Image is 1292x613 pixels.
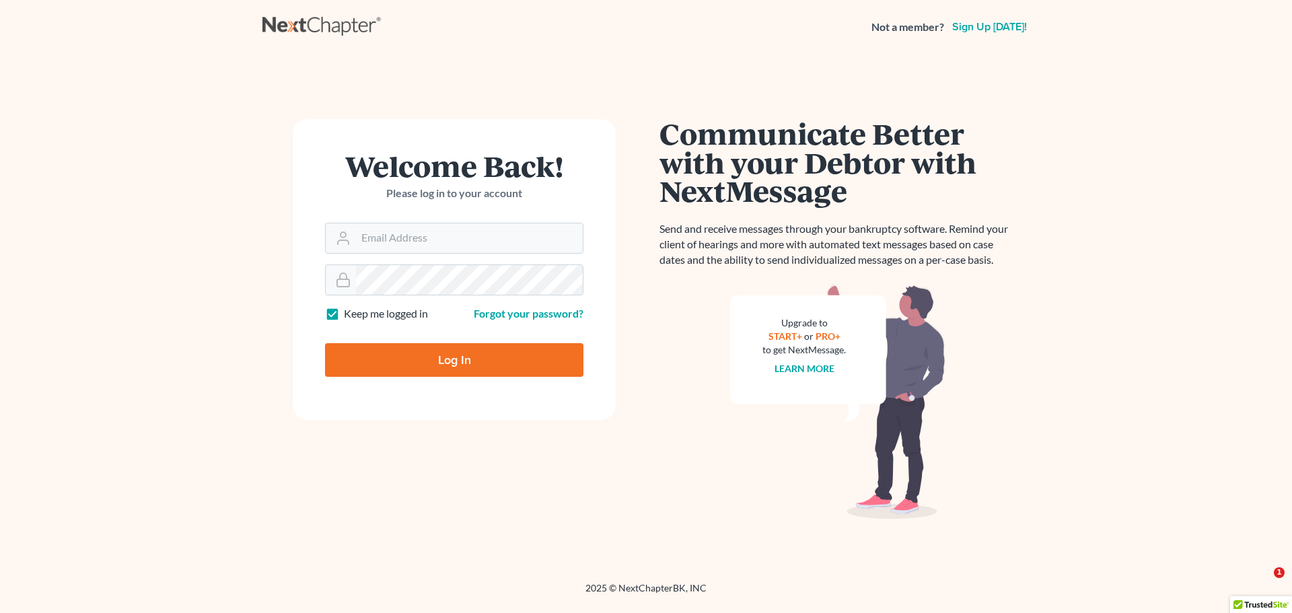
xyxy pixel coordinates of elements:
[1246,567,1279,600] iframe: Intercom live chat
[949,22,1030,32] a: Sign up [DATE]!
[325,186,583,201] p: Please log in to your account
[344,306,428,322] label: Keep me logged in
[262,581,1030,606] div: 2025 © NextChapterBK, INC
[762,343,846,357] div: to get NextMessage.
[356,223,583,253] input: Email Address
[474,307,583,320] a: Forgot your password?
[816,330,840,342] a: PRO+
[768,330,802,342] a: START+
[775,363,834,374] a: Learn more
[325,151,583,180] h1: Welcome Back!
[762,316,846,330] div: Upgrade to
[730,284,945,519] img: nextmessage_bg-59042aed3d76b12b5cd301f8e5b87938c9018125f34e5fa2b7a6b67550977c72.svg
[659,221,1016,268] p: Send and receive messages through your bankruptcy software. Remind your client of hearings and mo...
[871,20,944,35] strong: Not a member?
[804,330,814,342] span: or
[325,343,583,377] input: Log In
[1274,567,1285,578] span: 1
[659,119,1016,205] h1: Communicate Better with your Debtor with NextMessage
